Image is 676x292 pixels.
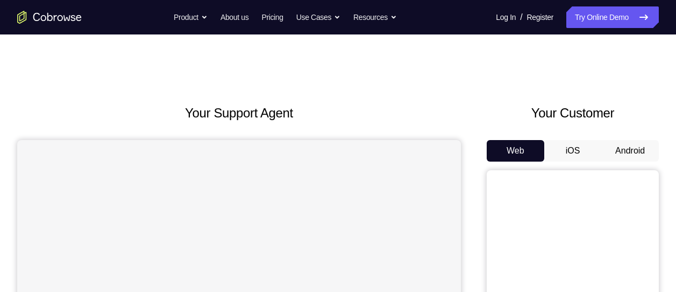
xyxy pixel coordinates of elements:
button: Web [487,140,544,162]
button: Resources [353,6,397,28]
button: Android [601,140,659,162]
a: Pricing [261,6,283,28]
h2: Your Support Agent [17,103,461,123]
a: About us [220,6,248,28]
button: Product [174,6,208,28]
a: Go to the home page [17,11,82,24]
a: Log In [496,6,516,28]
span: / [520,11,522,24]
h2: Your Customer [487,103,659,123]
button: iOS [544,140,602,162]
a: Try Online Demo [566,6,659,28]
a: Register [527,6,553,28]
button: Use Cases [296,6,340,28]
